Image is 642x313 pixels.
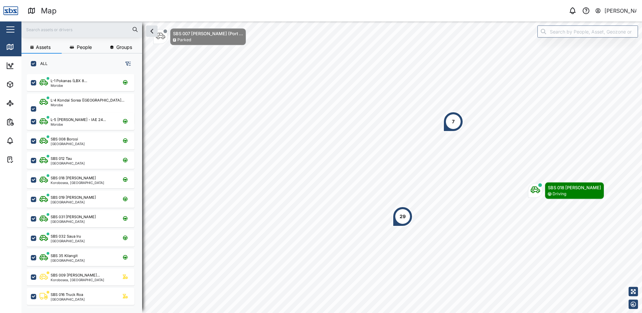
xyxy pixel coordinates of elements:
div: [GEOGRAPHIC_DATA] [51,239,85,243]
div: Morobe [51,123,106,126]
div: Driving [553,191,567,197]
div: [GEOGRAPHIC_DATA] [51,200,96,204]
div: SBS 032 Saua Iru [51,234,81,239]
div: SBS 031 [PERSON_NAME] [51,214,96,220]
div: Assets [17,81,38,88]
div: [GEOGRAPHIC_DATA] [51,162,85,165]
div: [PERSON_NAME] [604,7,637,15]
div: 29 [400,213,406,220]
div: SBS 008 Borosi [51,136,78,142]
div: SBS 019 [PERSON_NAME] [51,195,96,200]
div: L-5 [PERSON_NAME] - IAE 24... [51,117,106,123]
div: [GEOGRAPHIC_DATA] [51,220,96,223]
div: Korobosea, [GEOGRAPHIC_DATA] [51,181,104,184]
div: L-4 Kondai Sorea ([GEOGRAPHIC_DATA]... [51,98,124,103]
div: SBS 012 Tau [51,156,72,162]
span: Groups [116,45,132,50]
div: Korobosea, [GEOGRAPHIC_DATA] [51,278,104,281]
div: Tasks [17,156,36,163]
div: [GEOGRAPHIC_DATA] [51,142,85,145]
span: Assets [36,45,51,50]
div: SBS 018 [PERSON_NAME] [51,175,96,181]
span: People [77,45,92,50]
div: Sites [17,100,34,107]
div: Reports [17,118,40,126]
div: SBS 007 [PERSON_NAME] (Port ... [173,30,243,37]
input: Search by People, Asset, Geozone or Place [537,25,638,38]
div: Alarms [17,137,38,144]
button: [PERSON_NAME] [595,6,637,15]
div: SBS 35 Kilangit [51,253,78,259]
div: SBS 016 Truck Roa [51,292,83,298]
div: SBS 018 [PERSON_NAME] [548,184,601,191]
div: Map [17,43,33,51]
div: [GEOGRAPHIC_DATA] [51,259,85,262]
div: Map marker [443,112,463,132]
img: Main Logo [3,3,18,18]
div: SBS 009 [PERSON_NAME]... [51,272,100,278]
div: Morobe [51,103,124,107]
canvas: Map [21,21,642,313]
div: grid [27,72,142,308]
div: Parked [177,37,191,43]
div: Map marker [393,206,413,227]
div: Map marker [153,28,246,45]
div: Morobe [51,84,87,87]
div: Map [41,5,57,17]
div: L-1 Pokanas (LBX 8... [51,78,87,84]
div: Map marker [528,182,604,199]
div: 7 [452,118,455,125]
div: [GEOGRAPHIC_DATA] [51,298,85,301]
input: Search assets or drivers [25,24,138,35]
div: Dashboard [17,62,48,69]
label: ALL [36,61,48,66]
